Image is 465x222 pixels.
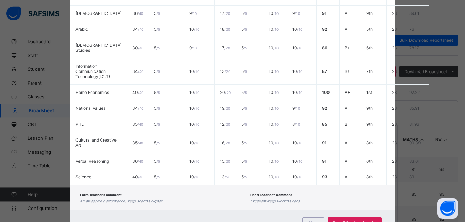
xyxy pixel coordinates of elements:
[297,27,302,31] span: / 10
[273,159,279,163] span: / 10
[322,140,327,145] span: 91
[250,193,292,197] span: Head Teacher's comment
[132,122,143,127] span: 35
[244,69,247,74] span: / 5
[409,158,420,164] span: 83.61
[132,11,143,16] span: 36
[194,175,199,179] span: / 10
[156,175,160,179] span: / 5
[366,45,373,50] span: 6th
[138,27,143,31] span: / 40
[138,106,143,110] span: / 40
[241,158,247,164] span: 5
[220,158,230,164] span: 15
[366,122,373,127] span: 9th
[244,141,247,145] span: / 5
[241,90,247,95] span: 5
[244,46,247,50] span: / 5
[345,140,347,145] span: A
[154,106,160,111] span: 5
[322,90,330,95] span: 100
[224,11,230,16] span: / 20
[409,27,414,32] span: 76
[75,106,105,111] span: National Values
[292,27,302,32] span: 10
[273,141,279,145] span: / 10
[156,106,160,110] span: / 5
[409,122,419,127] span: 81.96
[292,122,300,127] span: 8
[392,27,397,32] span: 23
[154,90,160,95] span: 5
[392,174,397,180] span: 23
[295,11,300,16] span: / 10
[241,11,247,16] span: 5
[132,106,143,111] span: 34
[269,11,279,16] span: 10
[295,106,300,110] span: / 10
[132,174,143,180] span: 40
[220,106,230,111] span: 19
[269,158,279,164] span: 10
[392,122,397,127] span: 23
[292,69,302,74] span: 10
[132,158,143,164] span: 36
[194,106,199,110] span: / 10
[322,11,327,16] span: 91
[156,69,160,74] span: / 5
[156,141,160,145] span: / 5
[189,122,199,127] span: 10
[194,159,199,163] span: / 10
[322,158,327,164] span: 91
[241,45,247,50] span: 5
[366,140,373,145] span: 8th
[225,90,231,95] span: / 20
[366,11,373,16] span: 9th
[189,90,199,95] span: 10
[154,174,160,180] span: 5
[250,199,301,203] i: Excellent keep working hard.
[154,69,160,74] span: 5
[80,193,122,197] span: Form Teacher's comment
[273,175,279,179] span: / 10
[409,140,421,145] span: 90.39
[194,122,199,126] span: / 10
[189,45,197,50] span: 9
[345,45,350,50] span: B+
[345,90,350,95] span: A+
[269,140,279,145] span: 10
[224,27,230,31] span: / 20
[75,122,84,127] span: PHE
[132,69,143,74] span: 34
[292,174,302,180] span: 10
[192,46,197,50] span: / 10
[345,27,347,32] span: A
[138,122,143,126] span: / 40
[241,122,247,127] span: 5
[269,174,279,180] span: 10
[132,45,143,50] span: 30
[322,122,327,127] span: 85
[269,27,279,32] span: 10
[154,27,160,32] span: 5
[154,158,160,164] span: 5
[220,90,231,95] span: 20
[138,11,143,16] span: / 40
[75,158,109,164] span: Verbal Reasoning
[154,45,160,50] span: 5
[437,198,458,219] button: Open asap
[273,46,279,50] span: / 10
[138,159,143,163] span: / 40
[156,11,160,16] span: / 5
[392,158,397,164] span: 23
[224,159,230,163] span: / 20
[189,158,199,164] span: 10
[241,27,247,32] span: 5
[273,27,279,31] span: / 10
[392,11,397,16] span: 23
[295,122,300,126] span: / 10
[345,174,347,180] span: A
[297,69,302,74] span: / 10
[189,174,199,180] span: 10
[220,27,230,32] span: 18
